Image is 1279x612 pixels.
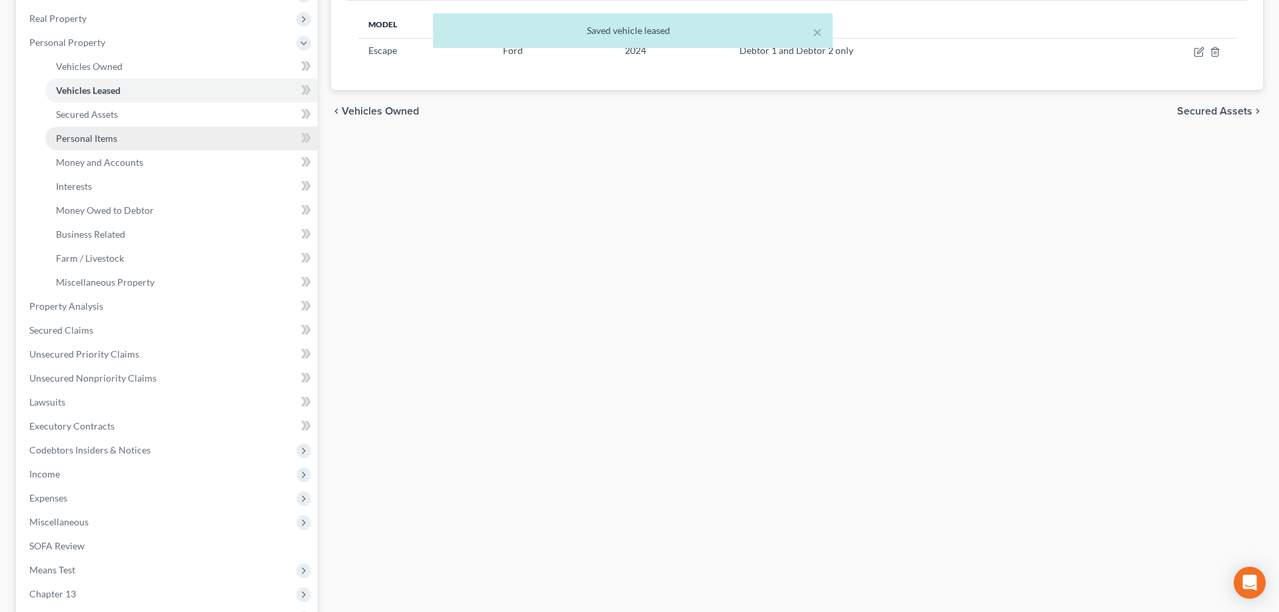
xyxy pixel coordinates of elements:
span: Income [29,468,60,479]
i: chevron_right [1252,106,1263,117]
span: SOFA Review [29,540,85,551]
th: Belongs To [729,11,1092,38]
button: Secured Assets chevron_right [1177,106,1263,117]
span: Money Owed to Debtor [56,204,154,216]
span: Personal Items [56,133,117,144]
span: Property Analysis [29,300,103,312]
span: Farm / Livestock [56,252,124,264]
span: Lawsuits [29,396,65,408]
div: Saved vehicle leased [444,24,822,37]
a: Money Owed to Debtor [45,198,318,222]
a: Farm / Livestock [45,246,318,270]
a: Business Related [45,222,318,246]
a: Property Analysis [19,294,318,318]
a: Secured Assets [45,103,318,127]
span: Secured Assets [1177,106,1252,117]
span: Unsecured Priority Claims [29,348,139,360]
span: Interests [56,180,92,192]
div: Open Intercom Messenger [1234,567,1266,599]
a: Secured Claims [19,318,318,342]
button: × [813,24,822,40]
span: Secured Claims [29,324,93,336]
span: Means Test [29,564,75,575]
span: Secured Assets [56,109,118,120]
span: Business Related [56,228,125,240]
a: Personal Items [45,127,318,151]
i: chevron_left [331,106,342,117]
th: Model [358,11,492,38]
th: Make [492,11,614,38]
span: Executory Contracts [29,420,115,432]
a: Money and Accounts [45,151,318,174]
span: Miscellaneous Property [56,276,155,288]
a: Vehicles Owned [45,55,318,79]
span: Unsecured Nonpriority Claims [29,372,157,384]
span: Vehicles Owned [56,61,123,72]
a: SOFA Review [19,534,318,558]
span: Miscellaneous [29,516,89,527]
a: Interests [45,174,318,198]
button: chevron_left Vehicles Owned [331,106,419,117]
span: Chapter 13 [29,588,76,599]
span: Money and Accounts [56,156,143,168]
a: Lawsuits [19,390,318,414]
span: Vehicles Leased [56,85,121,96]
span: Vehicles Owned [342,106,419,117]
span: Real Property [29,13,87,24]
a: Unsecured Priority Claims [19,342,318,366]
a: Unsecured Nonpriority Claims [19,366,318,390]
th: Year [614,11,729,38]
span: Codebtors Insiders & Notices [29,444,151,456]
a: Vehicles Leased [45,79,318,103]
a: Miscellaneous Property [45,270,318,294]
a: Executory Contracts [19,414,318,438]
span: Expenses [29,492,67,503]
